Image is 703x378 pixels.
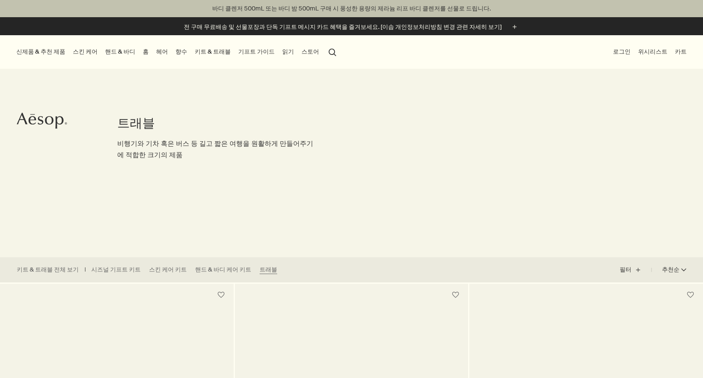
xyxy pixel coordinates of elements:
a: 핸드 & 바디 케어 키트 [195,266,251,274]
button: 전 구매 무료배송 및 선물포장과 단독 기프트 메시지 카드 혜택을 즐겨보세요. [이솝 개인정보처리방침 변경 관련 자세히 보기] [184,22,519,32]
button: 카트 [673,46,688,57]
a: 키트 & 트래블 [193,46,232,57]
p: 비행기와 기차 혹은 버스 등 길고 짧은 여행을 원활하게 만들어주기에 적합한 크기의 제품 [117,138,318,161]
a: Aesop [15,110,69,133]
svg: Aesop [17,112,67,129]
button: 검색창 열기 [325,44,340,60]
button: 위시리스트에 담기 [214,287,229,303]
a: 시즈널 기프트 키트 [91,266,141,274]
p: 바디 클렌저 500mL 또는 바디 밤 500mL 구매 시 풍성한 용량의 제라늄 리프 바디 클렌저를 선물로 드립니다. [8,4,695,13]
a: 향수 [174,46,189,57]
a: 읽기 [281,46,296,57]
button: 필터 [620,260,651,280]
button: 로그인 [611,46,632,57]
button: 위시리스트에 담기 [448,287,463,303]
a: 헤어 [155,46,170,57]
button: 신제품 & 추천 제품 [15,46,67,57]
a: 트래블 [260,266,277,274]
button: 스토어 [300,46,321,57]
a: 키트 & 트래블 전체 보기 [17,266,79,274]
a: 핸드 & 바디 [103,46,137,57]
button: 추천순 [651,260,686,280]
button: 위시리스트에 담기 [683,287,698,303]
h1: 트래블 [117,115,318,132]
nav: primary [15,35,340,69]
p: 전 구매 무료배송 및 선물포장과 단독 기프트 메시지 카드 혜택을 즐겨보세요. [이솝 개인정보처리방침 변경 관련 자세히 보기] [184,23,502,31]
a: 홈 [141,46,150,57]
a: 위시리스트 [636,46,669,57]
a: 스킨 케어 [71,46,99,57]
a: 스킨 케어 키트 [149,266,187,274]
a: 기프트 가이드 [237,46,276,57]
nav: supplementary [611,35,688,69]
